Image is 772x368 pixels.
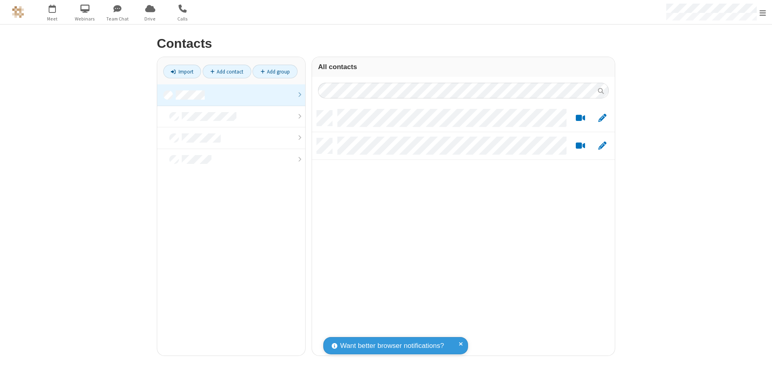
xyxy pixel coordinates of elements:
span: Team Chat [103,15,133,22]
span: Webinars [70,15,100,22]
button: Edit [594,113,610,123]
span: Meet [37,15,68,22]
span: Drive [135,15,165,22]
img: QA Selenium DO NOT DELETE OR CHANGE [12,6,24,18]
span: Want better browser notifications? [340,341,444,351]
a: Add group [253,65,298,78]
button: Start a video meeting [573,141,588,151]
iframe: Chat [752,347,766,362]
button: Start a video meeting [573,113,588,123]
a: Import [163,65,201,78]
a: Add contact [203,65,251,78]
button: Edit [594,141,610,151]
div: grid [312,104,615,356]
span: Calls [168,15,198,22]
h2: Contacts [157,37,615,51]
h3: All contacts [318,63,609,71]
